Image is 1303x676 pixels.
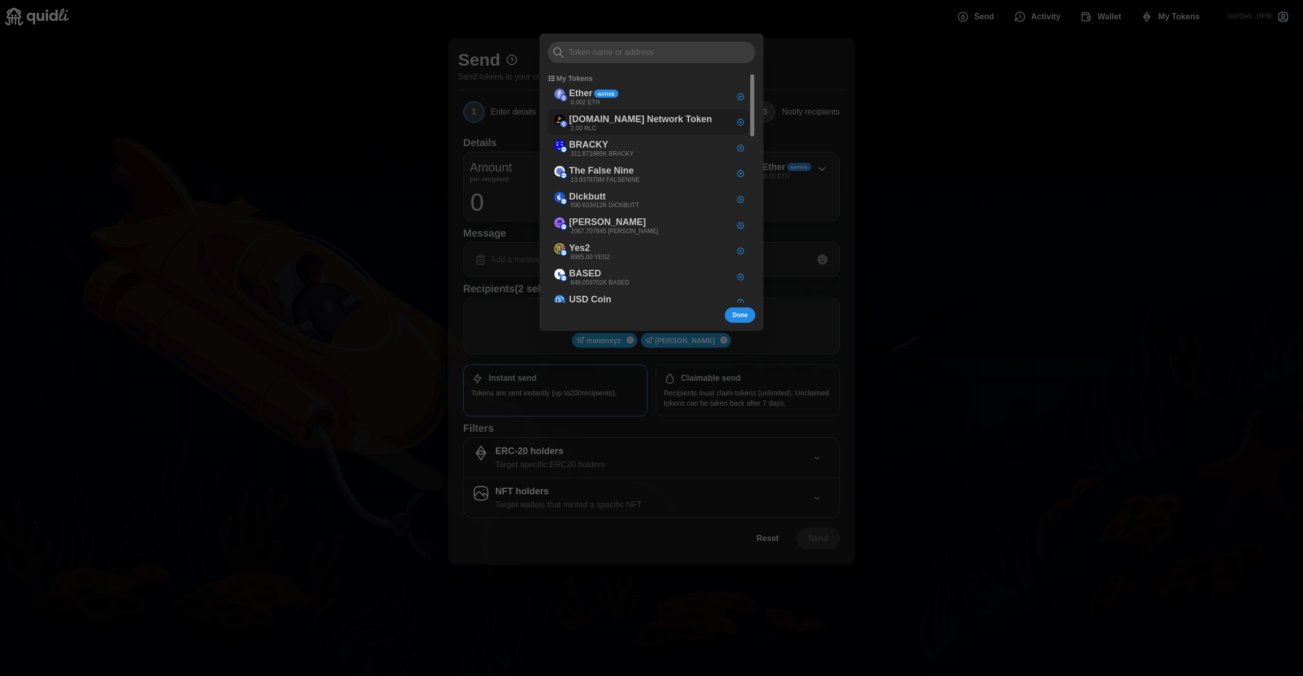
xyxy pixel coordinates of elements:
p: BRACKY [569,138,608,153]
p: [DOMAIN_NAME] Network Token [569,112,712,127]
p: Dickbutt [569,189,606,204]
p: 0.002 ETH [571,98,600,107]
button: Done [725,307,755,323]
p: 311.871885K BRACKY [571,150,634,159]
img: iEx.ec Network Token (on Ethereum) [554,115,565,125]
p: 848.059702K BASED [571,279,629,288]
img: BASED (on Base) [554,269,565,280]
input: Token name or address [548,42,755,63]
img: Degen (on Base) [554,218,565,229]
p: [PERSON_NAME] [569,215,646,230]
p: 2.00 RLC [571,124,597,133]
p: My Tokens [556,73,592,83]
p: 2067.707845 [PERSON_NAME] [571,227,658,236]
img: USD Coin (on Base) [554,295,565,305]
img: Dickbutt (on Base) [554,192,565,203]
p: 8985.00 YES2 [571,253,610,262]
span: Native [598,91,615,98]
img: The False Nine (on Base) [554,166,565,177]
p: The False Nine [569,163,634,178]
p: Ether [569,87,592,101]
p: 590.633412K DICKBUTT [571,202,639,210]
img: Ether (on Ethereum) [554,89,565,100]
img: BRACKY (on Base) [554,140,565,151]
p: BASED [569,267,601,281]
p: 13.937878M FALSENINE [571,176,640,184]
p: Yes2 [569,241,590,256]
span: Done [732,308,748,322]
p: USD Coin [569,292,611,307]
img: Yes2 (on Base) [554,243,565,254]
